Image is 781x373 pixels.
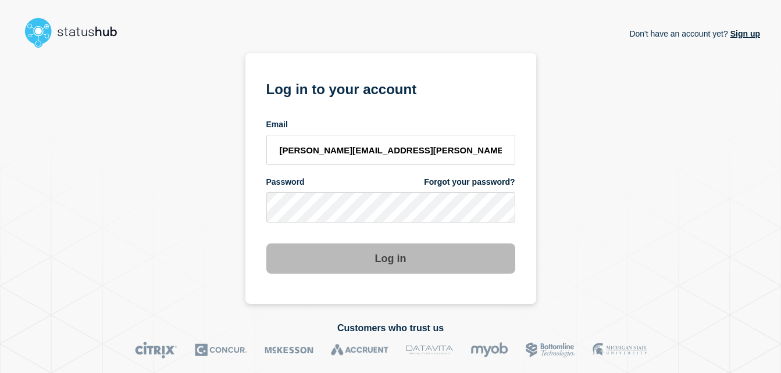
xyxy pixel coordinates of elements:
[21,14,131,51] img: StatusHub logo
[526,342,575,358] img: Bottomline logo
[406,342,453,358] img: DataVita logo
[470,342,508,358] img: myob logo
[266,119,288,130] span: Email
[266,192,515,223] input: password input
[266,135,515,165] input: email input
[265,342,313,358] img: McKesson logo
[424,177,515,188] a: Forgot your password?
[728,29,760,38] a: Sign up
[331,342,388,358] img: Accruent logo
[266,243,515,274] button: Log in
[266,177,305,188] span: Password
[266,77,515,99] h1: Log in to your account
[593,342,647,358] img: MSU logo
[629,20,760,48] p: Don't have an account yet?
[21,323,760,333] h2: Customers who trust us
[195,342,247,358] img: Concur logo
[135,342,177,358] img: Citrix logo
